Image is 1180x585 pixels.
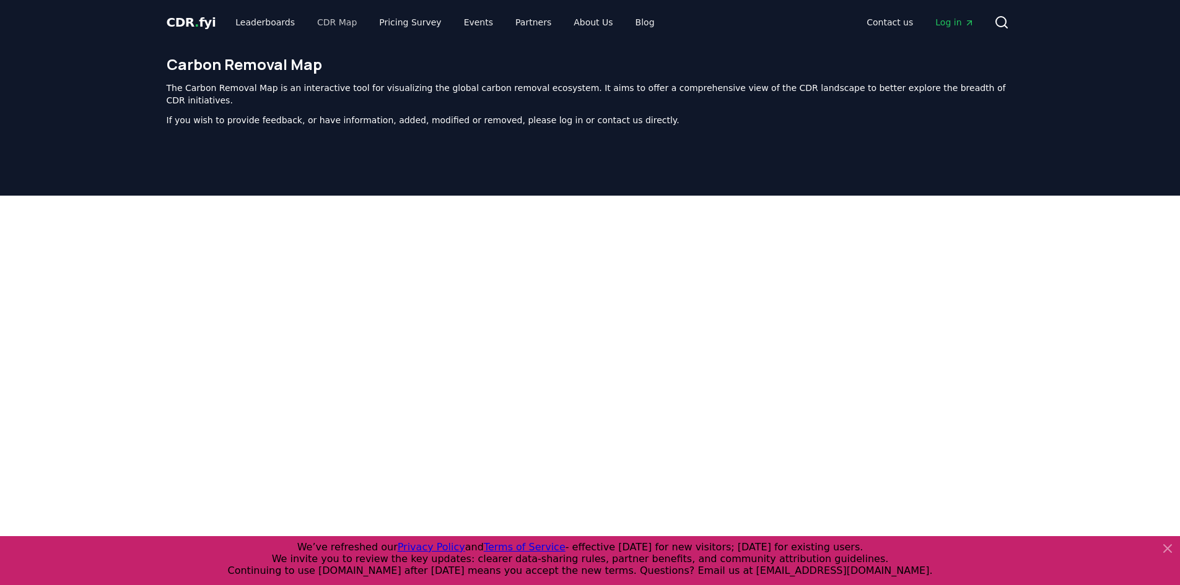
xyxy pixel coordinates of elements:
[935,16,974,28] span: Log in
[167,14,216,31] a: CDR.fyi
[307,11,367,33] a: CDR Map
[369,11,451,33] a: Pricing Survey
[167,114,1014,126] p: If you wish to provide feedback, or have information, added, modified or removed, please log in o...
[167,15,216,30] span: CDR fyi
[194,15,199,30] span: .
[225,11,305,33] a: Leaderboards
[505,11,561,33] a: Partners
[857,11,923,33] a: Contact us
[857,11,984,33] nav: Main
[626,11,665,33] a: Blog
[454,11,503,33] a: Events
[167,82,1014,106] p: The Carbon Removal Map is an interactive tool for visualizing the global carbon removal ecosystem...
[925,11,984,33] a: Log in
[225,11,664,33] nav: Main
[167,54,1014,74] h1: Carbon Removal Map
[564,11,623,33] a: About Us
